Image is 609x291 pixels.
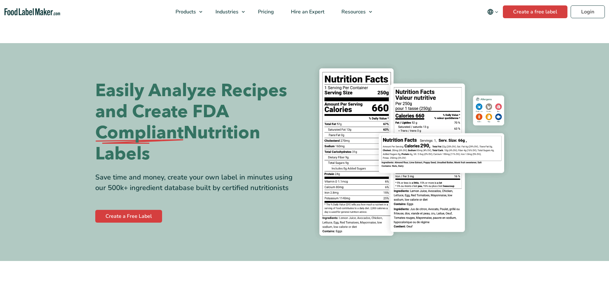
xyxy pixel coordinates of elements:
a: Create a Free Label [95,210,162,223]
span: Products [174,8,197,15]
span: Industries [214,8,239,15]
h1: Easily Analyze Recipes and Create FDA Nutrition Labels [95,80,300,165]
span: Compliant [95,122,183,143]
div: Save time and money, create your own label in minutes using our 500k+ ingredient database built b... [95,172,300,193]
a: Food Label Maker homepage [4,8,60,16]
button: Change language [483,5,503,18]
a: Create a free label [503,5,567,18]
span: Resources [340,8,366,15]
a: Login [571,5,605,18]
span: Pricing [256,8,275,15]
span: Hire an Expert [289,8,325,15]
